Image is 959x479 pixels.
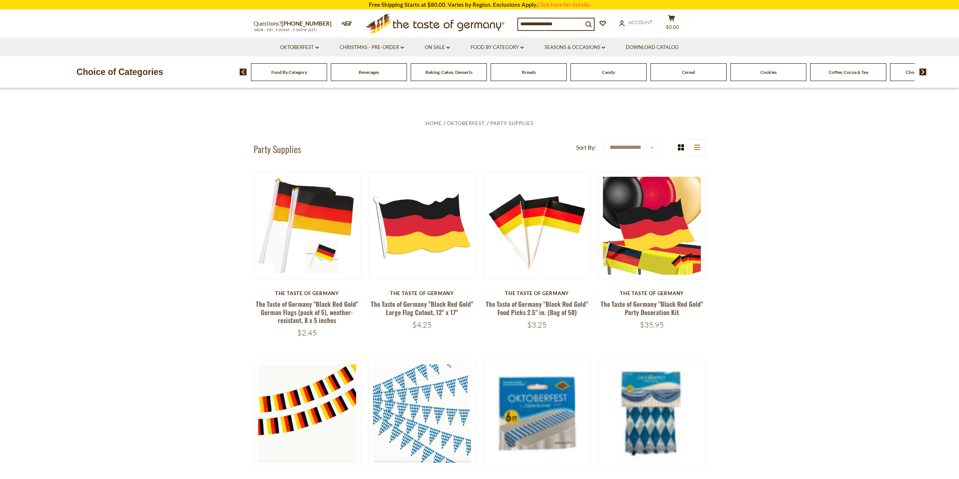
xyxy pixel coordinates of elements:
a: Beverages [359,69,379,75]
a: Food By Category [271,69,307,75]
span: Account [629,19,653,25]
a: Food By Category [471,43,524,52]
a: Download Catalog [626,43,679,52]
img: The Taste of Germany Bavarian Pennants, all weather, 10m (20 pennants) [369,360,476,467]
a: The Taste of Germany "Black Red Gold" Large Flag Cutout, 12" x 17" [371,299,473,317]
img: previous arrow [240,69,247,75]
span: MON - FRI, 9:00AM - 5:00PM (EST) [254,28,318,32]
img: The Taste of Germany "Black Red Gold" Food Picks 2.5" in. (Bag of 50) [484,172,590,279]
a: On Sale [425,43,450,52]
span: $35.95 [640,320,664,329]
span: $3.25 [527,320,547,329]
img: Blue White Bavaria Table Runner [484,360,590,467]
img: The Taste of Germany "Black Red Gold" Party Decoration Kit [599,172,705,279]
a: Seasons & Occasions [545,43,605,52]
a: [PHONE_NUMBER] [281,20,332,27]
a: Cereal [682,69,695,75]
img: The Taste of Germany Black, Red and Gold Pennants, all weather, 30 attached pennants [254,360,361,467]
a: The Taste of Germany "Black Red Gold" Party Decoration Kit [601,299,703,317]
img: The Taste of Germany "Black Red Gold" German Flags (pack of 5), weather-resistant, 8 x 5 inches [254,172,361,279]
a: Click here for details. [537,1,590,8]
button: $0.00 [661,15,683,34]
span: $4.25 [412,320,432,329]
a: Candy [602,69,615,75]
div: The Taste of Germany [369,290,476,296]
img: Blue & White Fabric Bunting [599,360,705,467]
img: The Taste of Germany "Black Red Gold" Large Flag Cutout, 12" x 17" [369,172,476,279]
div: The Taste of Germany [254,290,361,296]
div: The Taste of Germany [483,290,591,296]
a: Oktoberfest [280,43,319,52]
a: Breads [522,69,536,75]
a: Coffee, Cocoa & Tea [829,69,868,75]
span: $0.00 [666,24,679,30]
p: Questions? [254,19,337,29]
a: Account [619,18,653,27]
div: The Taste of Germany [598,290,706,296]
a: Oktoberfest [447,120,485,126]
a: Party Supplies [490,120,534,126]
a: Christmas - PRE-ORDER [340,43,404,52]
span: $2.45 [297,328,317,337]
a: Home [425,120,442,126]
a: The Taste of Germany "Black Red Gold" German Flags (pack of 5), weather-resistant, 8 x 5 inches [256,299,358,325]
h1: Party Supplies [254,143,301,155]
img: next arrow [919,69,927,75]
a: Chocolate & Marzipan [906,69,951,75]
a: Cookies [760,69,777,75]
a: The Taste of Germany "Black Red Gold" Food Picks 2.5" in. (Bag of 50) [486,299,588,317]
label: Sort By: [576,143,596,152]
a: Baking, Cakes, Desserts [425,69,473,75]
